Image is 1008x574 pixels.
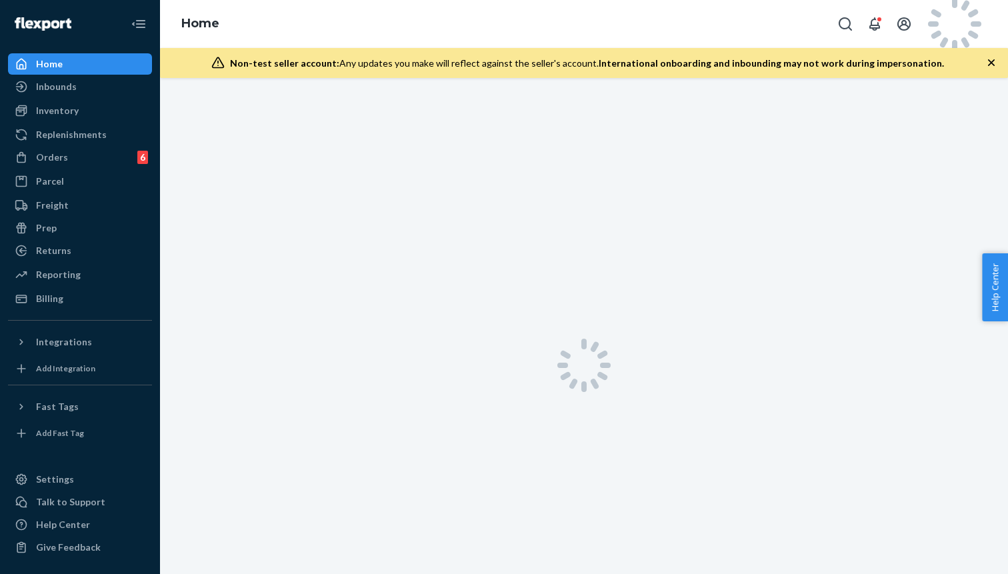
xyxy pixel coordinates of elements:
[36,335,92,349] div: Integrations
[36,175,64,188] div: Parcel
[599,57,944,69] span: International onboarding and inbounding may not work during impersonation.
[36,541,101,554] div: Give Feedback
[36,221,57,235] div: Prep
[8,288,152,309] a: Billing
[36,363,95,374] div: Add Integration
[230,57,944,70] div: Any updates you make will reflect against the seller's account.
[8,491,152,513] button: Talk to Support
[8,331,152,353] button: Integrations
[8,76,152,97] a: Inbounds
[171,5,230,43] ol: breadcrumbs
[8,514,152,535] a: Help Center
[181,16,219,31] a: Home
[982,253,1008,321] button: Help Center
[8,53,152,75] a: Home
[230,57,339,69] span: Non-test seller account:
[861,11,888,37] button: Open notifications
[36,473,74,486] div: Settings
[15,17,71,31] img: Flexport logo
[36,268,81,281] div: Reporting
[8,423,152,444] a: Add Fast Tag
[36,518,90,531] div: Help Center
[125,11,152,37] button: Close Navigation
[36,400,79,413] div: Fast Tags
[36,151,68,164] div: Orders
[36,292,63,305] div: Billing
[8,469,152,490] a: Settings
[832,11,859,37] button: Open Search Box
[137,151,148,164] div: 6
[891,11,917,37] button: Open account menu
[8,100,152,121] a: Inventory
[8,147,152,168] a: Orders6
[36,244,71,257] div: Returns
[36,80,77,93] div: Inbounds
[8,195,152,216] a: Freight
[36,104,79,117] div: Inventory
[36,495,105,509] div: Talk to Support
[36,57,63,71] div: Home
[36,427,84,439] div: Add Fast Tag
[8,358,152,379] a: Add Integration
[8,264,152,285] a: Reporting
[8,171,152,192] a: Parcel
[36,128,107,141] div: Replenishments
[8,537,152,558] button: Give Feedback
[36,199,69,212] div: Freight
[8,240,152,261] a: Returns
[8,124,152,145] a: Replenishments
[8,396,152,417] button: Fast Tags
[8,217,152,239] a: Prep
